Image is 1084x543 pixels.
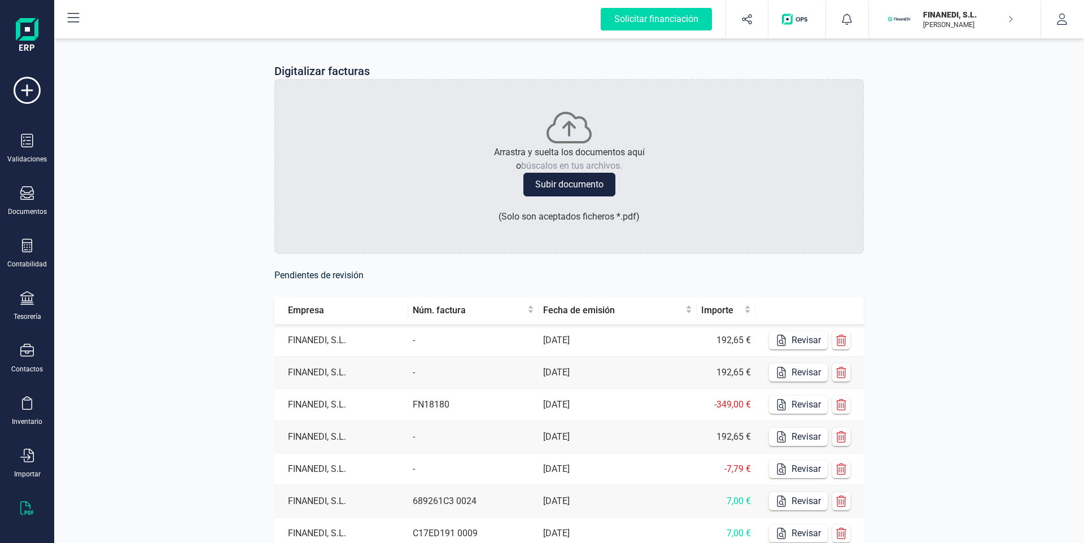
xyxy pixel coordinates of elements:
[539,357,697,389] td: [DATE]
[539,453,697,485] td: [DATE]
[14,470,41,479] div: Importar
[769,428,828,446] button: Revisar
[413,304,524,317] span: Núm. factura
[274,79,864,254] div: Arrastra y suelta los documentos aquíobúscalos en tus archivos.Subir documento(Solo son aceptados...
[274,63,370,79] p: Digitalizar facturas
[775,1,819,37] button: Logo de OPS
[274,357,408,389] td: FINANEDI, S.L.
[727,528,751,538] span: 7,00 €
[7,155,47,164] div: Validaciones
[8,207,47,216] div: Documentos
[587,1,725,37] button: Solicitar financiación
[769,364,828,382] button: Revisar
[716,431,751,442] span: 192,65 €
[923,20,1013,29] p: [PERSON_NAME]
[274,453,408,485] td: FINANEDI, S.L.
[716,335,751,345] span: 192,65 €
[274,421,408,453] td: FINANEDI, S.L.
[769,331,828,349] button: Revisar
[601,8,712,30] div: Solicitar financiación
[274,389,408,421] td: FINANEDI, S.L.
[523,173,615,196] button: Subir documento
[274,297,408,325] th: Empresa
[769,524,828,542] button: Revisar
[543,304,683,317] span: Fecha de emisión
[782,14,812,25] img: Logo de OPS
[769,460,828,478] button: Revisar
[499,210,640,224] p: ( Solo son aceptados ficheros * .pdf )
[7,260,47,269] div: Contabilidad
[923,9,1013,20] p: FINANEDI, S.L.
[408,485,538,518] td: 689261C3 0024
[12,417,42,426] div: Inventario
[716,367,751,378] span: 192,65 €
[769,492,828,510] button: Revisar
[539,325,697,357] td: [DATE]
[539,485,697,518] td: [DATE]
[14,312,41,321] div: Tesorería
[887,7,912,32] img: FI
[408,325,538,357] td: -
[727,496,751,506] span: 7,00 €
[882,1,1027,37] button: FIFINANEDI, S.L.[PERSON_NAME]
[408,421,538,453] td: -
[274,268,864,283] h6: Pendientes de revisión
[494,146,645,173] p: Arrastra y suelta los documentos aquí o
[16,18,38,54] img: Logo Finanedi
[408,357,538,389] td: -
[701,304,742,317] span: Importe
[714,399,751,410] span: -349,00 €
[521,160,622,171] span: búscalos en tus archivos.
[539,389,697,421] td: [DATE]
[724,463,751,474] span: -7,79 €
[539,421,697,453] td: [DATE]
[408,453,538,485] td: -
[274,485,408,518] td: FINANEDI, S.L.
[408,389,538,421] td: FN18180
[11,365,43,374] div: Contactos
[274,325,408,357] td: FINANEDI, S.L.
[769,396,828,414] button: Revisar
